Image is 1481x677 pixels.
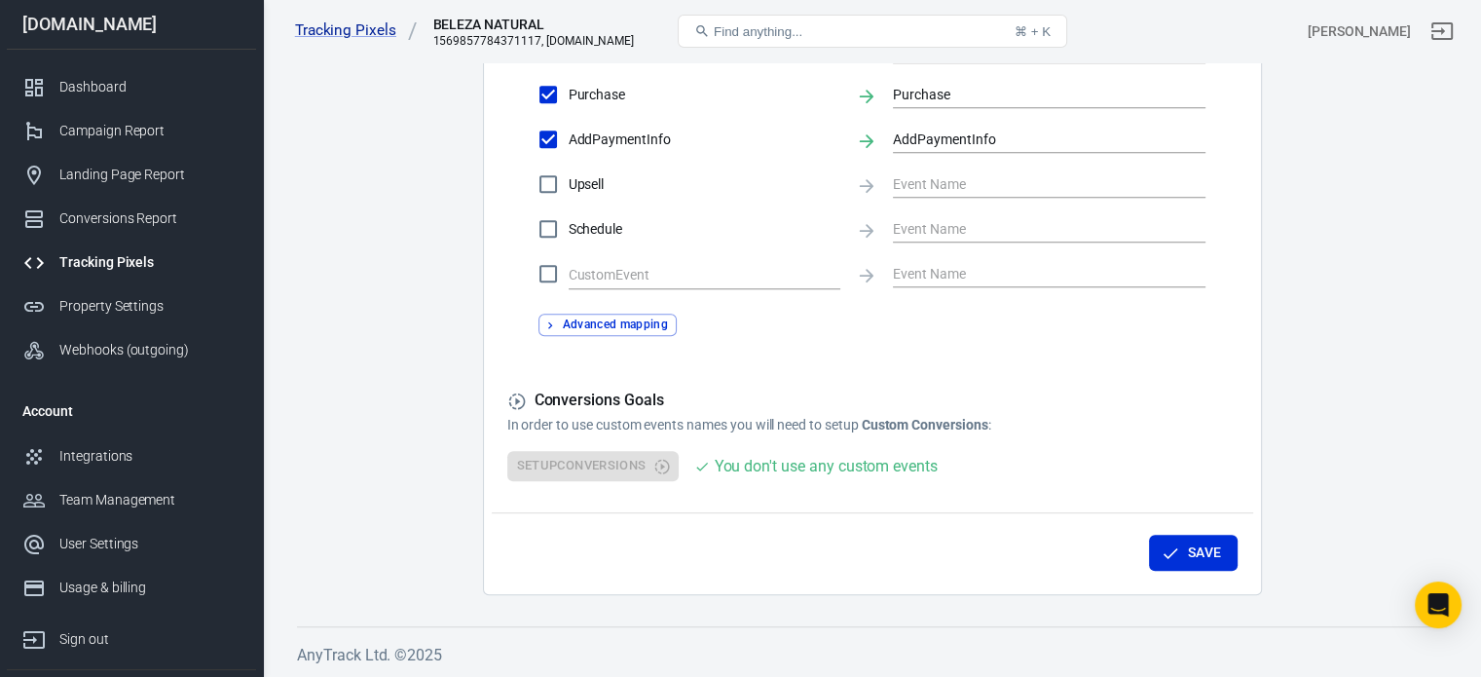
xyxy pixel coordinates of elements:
input: Event Name [893,171,1176,196]
div: Tracking Pixels [59,252,241,273]
a: Webhooks (outgoing) [7,328,256,372]
div: Open Intercom Messenger [1415,582,1462,628]
a: Dashboard [7,65,256,109]
input: Event Name [893,127,1176,151]
div: Dashboard [59,77,241,97]
div: Sign out [59,629,241,650]
span: AddPaymentInfo [569,130,840,150]
a: Sign out [7,610,256,661]
button: Find anything...⌘ + K [678,15,1067,48]
a: User Settings [7,522,256,566]
div: [DOMAIN_NAME] [7,16,256,33]
span: Find anything... [714,24,802,39]
a: Tracking Pixels [295,20,418,41]
button: Save [1149,535,1238,571]
div: Account id: 4UGDXuEy [1308,21,1411,42]
div: Usage & billing [59,578,241,598]
a: Campaign Report [7,109,256,153]
div: Property Settings [59,296,241,317]
p: In order to use custom events names you will need to setup : [507,415,1238,435]
input: Event Name [893,216,1176,241]
div: Conversions Report [59,208,241,229]
input: Event Name [893,82,1176,106]
a: Conversions Report [7,197,256,241]
div: Landing Page Report [59,165,241,185]
h6: AnyTrack Ltd. © 2025 [297,643,1447,667]
div: Integrations [59,446,241,467]
span: Upsell [569,174,840,195]
a: Landing Page Report [7,153,256,197]
span: Purchase [569,85,840,105]
h5: Conversions Goals [507,391,1238,411]
div: Webhooks (outgoing) [59,340,241,360]
a: Team Management [7,478,256,522]
a: Tracking Pixels [7,241,256,284]
div: You don't use any custom events [714,454,937,478]
li: Account [7,388,256,434]
span: Schedule [569,219,840,240]
a: Property Settings [7,284,256,328]
div: ⌘ + K [1015,24,1051,39]
div: BELEZA NATURAL [432,15,627,34]
div: 1569857784371117, bdcnews.site [432,34,634,48]
div: User Settings [59,534,241,554]
input: Event Name [893,261,1176,285]
a: Sign out [1419,8,1465,55]
a: Usage & billing [7,566,256,610]
input: Clear [569,263,811,287]
a: Integrations [7,434,256,478]
button: Advanced mapping [538,314,678,336]
strong: Custom Conversions [862,417,988,433]
div: Team Management [59,490,241,510]
div: Campaign Report [59,121,241,141]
